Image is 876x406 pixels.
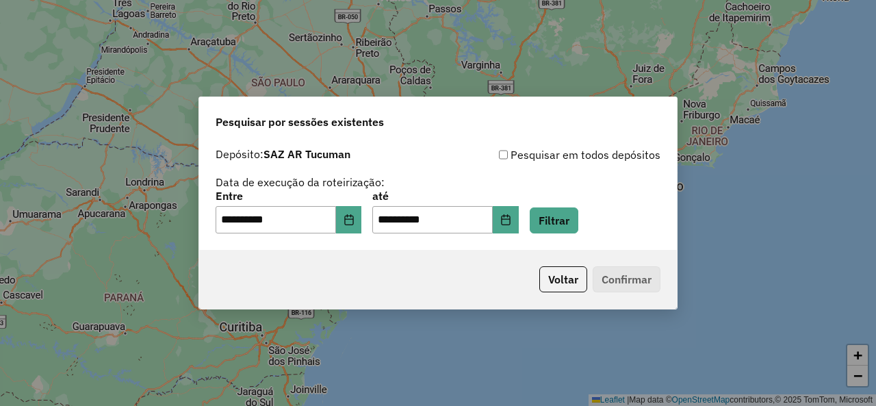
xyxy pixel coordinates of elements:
label: Depósito: [216,146,350,162]
strong: SAZ AR Tucuman [263,147,350,161]
button: Choose Date [493,206,519,233]
div: Pesquisar em todos depósitos [438,147,660,163]
label: Entre [216,188,361,204]
button: Voltar [539,266,587,292]
span: Pesquisar por sessões existentes [216,114,384,130]
label: Data de execução da roteirização: [216,174,385,190]
button: Choose Date [336,206,362,233]
label: até [372,188,518,204]
button: Filtrar [530,207,578,233]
